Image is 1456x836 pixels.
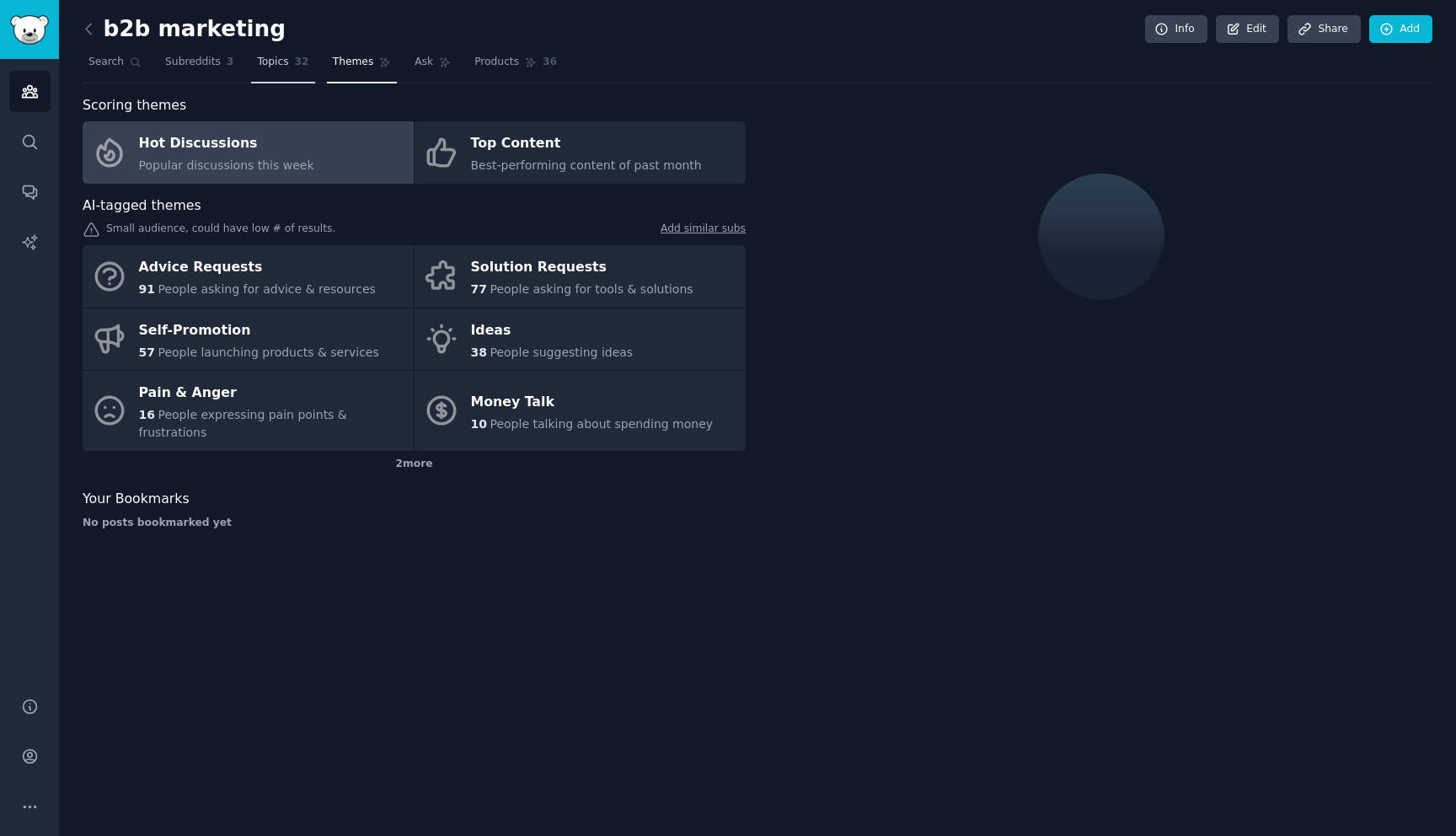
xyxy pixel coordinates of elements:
div: Money Talk [471,389,714,415]
div: Pain & Anger [139,380,405,407]
a: Products36 [468,49,563,83]
div: Ideas [471,317,634,344]
a: Ideas38People suggesting ideas [415,308,746,371]
a: Search [83,49,147,83]
span: 57 [139,346,155,359]
a: Solution Requests77People asking for tools & solutions [415,245,746,308]
span: People asking for tools & solutions [490,282,693,296]
a: Advice Requests91People asking for advice & resources [83,245,414,308]
div: Hot Discussions [139,131,314,158]
div: Top Content [471,131,702,158]
span: 91 [139,282,155,296]
span: Ask [415,55,433,70]
h2: b2b marketing [83,16,286,43]
span: Popular discussions this week [139,158,314,172]
span: Products [474,55,519,70]
a: Topics32 [251,49,314,83]
span: Themes [333,55,374,70]
div: Small audience, could have low # of results. [83,222,746,239]
a: Money Talk10People talking about spending money [415,371,746,451]
div: Advice Requests [139,255,376,281]
span: Scoring themes [83,95,186,116]
a: Info [1145,15,1207,44]
span: Topics [257,55,288,70]
span: Best-performing content of past month [471,158,702,172]
img: GummySearch logo [10,15,49,45]
div: No posts bookmarked yet [83,516,746,531]
a: Hot DiscussionsPopular discussions this week [83,121,414,184]
a: Top ContentBest-performing content of past month [415,121,746,184]
span: 32 [295,55,309,70]
div: 2 more [83,451,746,478]
span: Subreddits [165,55,221,70]
span: People suggesting ideas [490,346,633,359]
span: People launching products & services [158,346,378,359]
span: Search [88,55,124,70]
span: Your Bookmarks [83,489,190,510]
a: Themes [327,49,398,83]
span: People expressing pain points & frustrations [139,408,347,439]
a: Share [1287,15,1360,44]
a: Self-Promotion57People launching products & services [83,308,414,371]
a: Add [1369,15,1432,44]
span: AI-tagged themes [83,196,201,217]
span: 77 [471,282,487,296]
div: Solution Requests [471,255,693,281]
a: Pain & Anger16People expressing pain points & frustrations [83,371,414,451]
span: 36 [543,55,557,70]
a: Edit [1216,15,1279,44]
a: Subreddits3 [159,49,239,83]
span: People asking for advice & resources [158,282,375,296]
a: Add similar subs [661,222,746,239]
span: 38 [471,346,487,359]
span: 3 [227,55,234,70]
a: Ask [409,49,457,83]
span: 10 [471,417,487,431]
span: People talking about spending money [490,417,713,431]
span: 16 [139,408,155,421]
div: Self-Promotion [139,317,379,344]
